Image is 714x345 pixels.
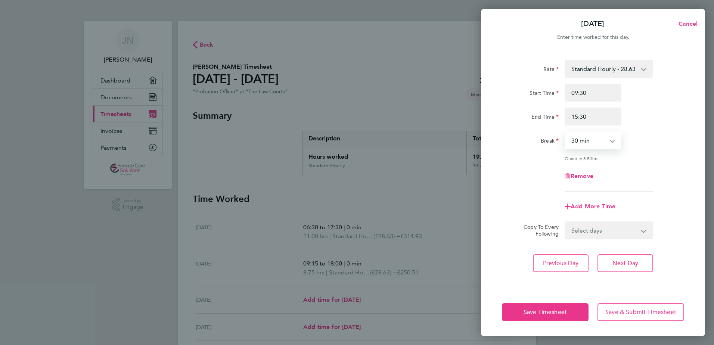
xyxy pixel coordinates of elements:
p: [DATE] [581,19,604,29]
button: Remove [565,173,593,179]
div: Quantity: hrs [565,155,653,161]
button: Add More Time [565,203,615,209]
label: Rate [543,66,559,75]
span: Next Day [612,259,638,267]
label: Break [541,137,559,146]
span: Previous Day [543,259,579,267]
div: Enter time worked for this day. [481,33,705,42]
span: Save & Submit Timesheet [605,308,676,316]
button: Next Day [597,254,653,272]
input: E.g. 08:00 [565,84,621,102]
button: Previous Day [533,254,589,272]
span: Save Timesheet [524,308,567,316]
label: End Time [531,114,559,122]
label: Copy To Every Following [518,224,559,237]
span: Remove [571,172,593,180]
button: Save Timesheet [502,303,589,321]
button: Cancel [667,16,705,31]
span: 5.50 [583,155,592,161]
span: Add More Time [571,203,615,210]
input: E.g. 18:00 [565,108,621,125]
label: Start Time [530,90,559,99]
span: Cancel [676,20,698,27]
button: Save & Submit Timesheet [597,303,684,321]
